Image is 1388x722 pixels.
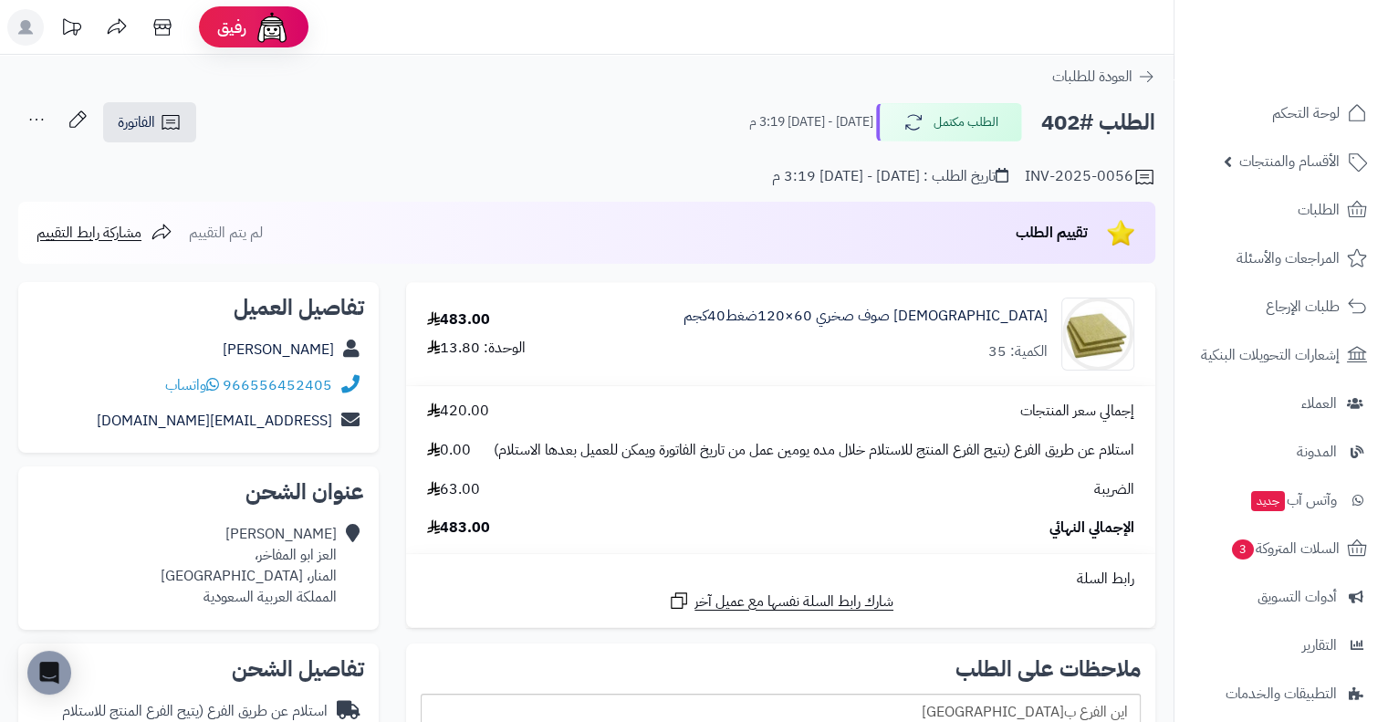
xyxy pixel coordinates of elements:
[1185,333,1377,377] a: إشعارات التحويلات البنكية
[1041,104,1155,141] h2: الطلب #402
[684,306,1048,327] a: [DEMOGRAPHIC_DATA] صوف صخري 60×120ضغط40كجم
[988,341,1048,362] div: الكمية: 35
[421,658,1141,680] h2: ملاحظات على الطلب
[1185,382,1377,425] a: العملاء
[1025,166,1155,188] div: INV-2025-0056
[1185,430,1377,474] a: المدونة
[668,590,893,612] a: شارك رابط السلة نفسها مع عميل آخر
[494,440,1134,461] span: استلام عن طريق الفرع (يتيح الفرع المنتج للاستلام خلال مده يومين عمل من تاريخ الفاتورة ويمكن للعمي...
[1258,584,1337,610] span: أدوات التسويق
[1094,479,1134,500] span: الضريبة
[103,102,196,142] a: الفاتورة
[427,309,490,330] div: 483.00
[33,297,364,319] h2: تفاصيل العميل
[1266,294,1340,319] span: طلبات الإرجاع
[1226,681,1337,706] span: التطبيقات والخدمات
[1249,487,1337,513] span: وآتس آب
[161,524,337,607] div: [PERSON_NAME] العز ابو المفاخر، المنار، [GEOGRAPHIC_DATA] المملكة العربية السعودية
[1232,539,1254,560] span: 3
[223,339,334,361] a: [PERSON_NAME]
[427,518,490,539] span: 483.00
[1052,66,1132,88] span: العودة للطلبات
[427,401,489,422] span: 420.00
[427,479,480,500] span: 63.00
[694,591,893,612] span: شارك رابط السلة نفسها مع عميل آخر
[876,103,1022,141] button: الطلب مكتمل
[118,111,155,133] span: الفاتورة
[1049,518,1134,539] span: الإجمالي النهائي
[1302,633,1337,658] span: التقارير
[165,374,219,396] a: واتساب
[1185,188,1377,232] a: الطلبات
[1301,391,1337,416] span: العملاء
[1185,672,1377,716] a: التطبيقات والخدمات
[33,481,364,503] h2: عنوان الشحن
[1185,236,1377,280] a: المراجعات والأسئلة
[427,338,526,359] div: الوحدة: 13.80
[1185,575,1377,619] a: أدوات التسويق
[33,658,364,680] h2: تفاصيل الشحن
[1264,47,1371,85] img: logo-2.png
[37,222,141,244] span: مشاركة رابط التقييم
[1062,298,1133,371] img: 1692279947-download%20-%202023-08-17T164112.501-90x90.jpeg
[1297,439,1337,465] span: المدونة
[1052,66,1155,88] a: العودة للطلبات
[1298,197,1340,223] span: الطلبات
[427,440,471,461] span: 0.00
[413,569,1148,590] div: رابط السلة
[1201,342,1340,368] span: إشعارات التحويلات البنكية
[772,166,1008,187] div: تاريخ الطلب : [DATE] - [DATE] 3:19 م
[254,9,290,46] img: ai-face.png
[27,651,71,695] div: Open Intercom Messenger
[1185,91,1377,135] a: لوحة التحكم
[223,374,332,396] a: 966556452405
[1185,623,1377,667] a: التقارير
[1016,222,1088,244] span: تقييم الطلب
[749,113,873,131] small: [DATE] - [DATE] 3:19 م
[1020,401,1134,422] span: إجمالي سعر المنتجات
[1239,149,1340,174] span: الأقسام والمنتجات
[97,410,332,432] a: [EMAIL_ADDRESS][DOMAIN_NAME]
[48,9,94,50] a: تحديثات المنصة
[1185,527,1377,570] a: السلات المتروكة3
[1185,478,1377,522] a: وآتس آبجديد
[1230,536,1340,561] span: السلات المتروكة
[37,222,172,244] a: مشاركة رابط التقييم
[1251,491,1285,511] span: جديد
[189,222,263,244] span: لم يتم التقييم
[1185,285,1377,329] a: طلبات الإرجاع
[1272,100,1340,126] span: لوحة التحكم
[1237,246,1340,271] span: المراجعات والأسئلة
[217,16,246,38] span: رفيق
